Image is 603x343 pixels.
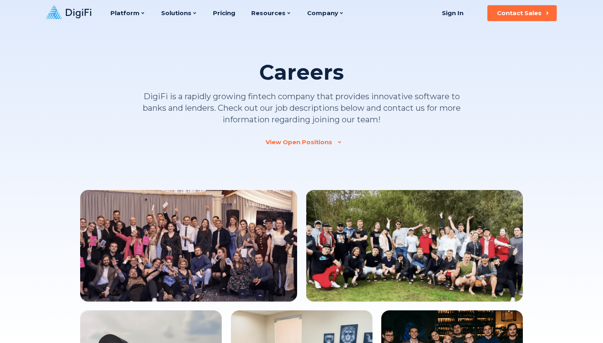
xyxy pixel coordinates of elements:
[497,9,542,17] div: Contact Sales
[487,5,557,21] button: Contact Sales
[266,138,338,146] a: View Open Positions
[266,138,332,146] div: View Open Positions
[259,61,344,84] h1: Careers
[306,190,523,302] img: Team Image 2
[80,190,297,302] img: Team Image 1
[138,91,465,125] p: DigiFi is a rapidly growing fintech company that provides innovative software to banks and lender...
[432,5,473,21] a: Sign In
